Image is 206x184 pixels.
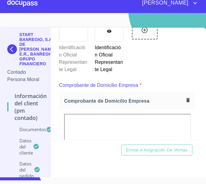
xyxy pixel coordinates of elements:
[7,138,33,156] p: Datos del cliente
[59,42,87,73] p: Identificación Oficial Representante Legal
[59,21,88,41] img: Identificación Oficial Representante Legal
[7,126,46,132] p: Documentos
[64,98,184,104] span: Comprobante de Domicilio Empresa
[7,69,43,83] p: Contado Persona Moral
[7,92,47,121] p: Información del Client (PM contado)
[59,82,138,89] p: Comprobante de Domicilio Empresa
[7,44,19,54] img: Docupass spot blue
[95,42,123,73] p: Identificación Oficial Representante Legal
[121,145,192,156] button: Enviar a Asignación de Ventas
[19,32,55,66] p: START BANREGIO, S.A. DE [PERSON_NAME] E.R., BANREGIO GRUPO FINANCIERO
[7,32,43,69] div: START BANREGIO, S.A. DE [PERSON_NAME] E.R., BANREGIO GRUPO FINANCIERO
[7,161,34,179] p: Datos del pedido
[126,146,188,154] span: Enviar a Asignación de Ventas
